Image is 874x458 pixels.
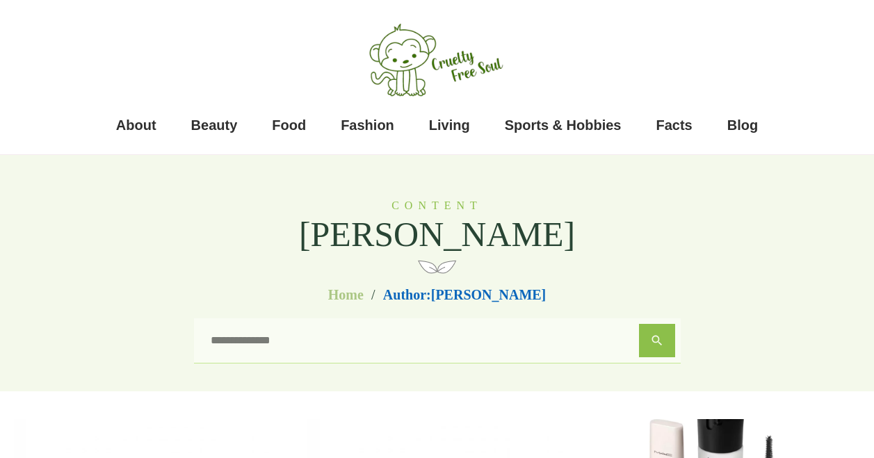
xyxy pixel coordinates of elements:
a: Blog [727,111,758,139]
a: Living [429,111,470,139]
a: Facts [656,111,693,139]
h6: Content [298,199,576,212]
li: / [366,288,380,302]
span: [PERSON_NAME] [298,214,576,254]
a: Home [328,285,364,304]
span: Author: [383,285,546,304]
img: small deco [418,256,457,277]
span: [PERSON_NAME] [431,287,547,302]
a: Sports & Hobbies [505,111,622,139]
a: Food [272,111,306,139]
a: Beauty [191,111,238,139]
span: Home [328,287,364,302]
a: Fashion [341,111,394,139]
a: About [116,111,156,139]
